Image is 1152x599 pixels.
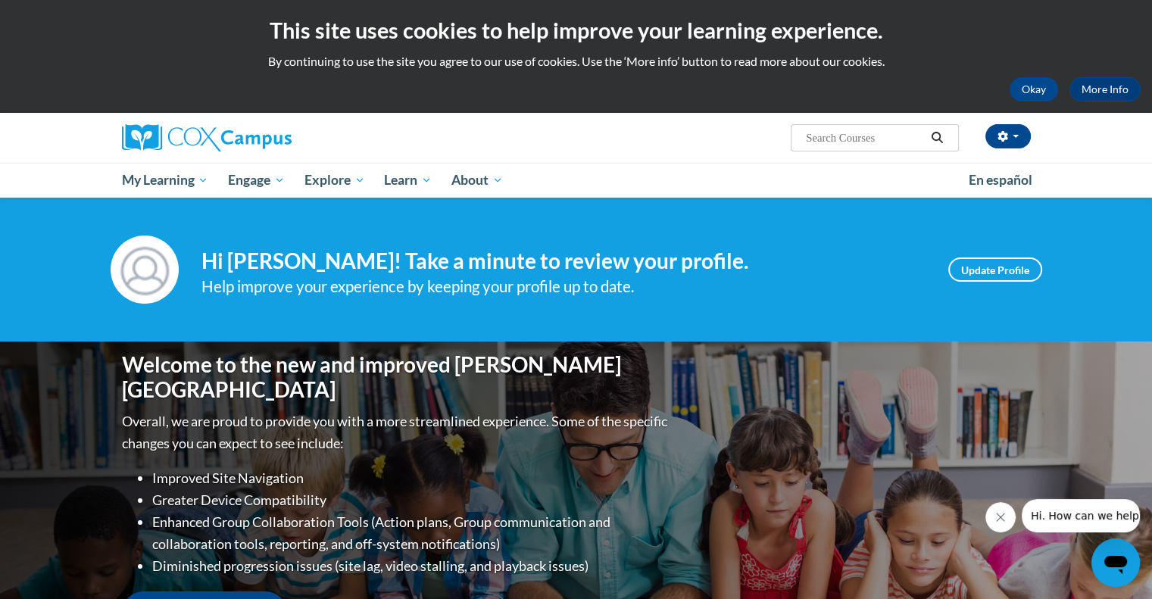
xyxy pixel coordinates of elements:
[1010,77,1058,101] button: Okay
[122,124,292,151] img: Cox Campus
[152,555,671,577] li: Diminished progression issues (site lag, video stalling, and playback issues)
[228,171,285,189] span: Engage
[295,163,375,198] a: Explore
[969,172,1032,188] span: En español
[121,171,208,189] span: My Learning
[9,11,123,23] span: Hi. How can we help?
[948,257,1042,282] a: Update Profile
[122,410,671,454] p: Overall, we are proud to provide you with a more streamlined experience. Some of the specific cha...
[374,163,442,198] a: Learn
[384,171,432,189] span: Learn
[1069,77,1141,101] a: More Info
[152,467,671,489] li: Improved Site Navigation
[451,171,503,189] span: About
[804,129,926,147] input: Search Courses
[111,236,179,304] img: Profile Image
[11,53,1141,70] p: By continuing to use the site you agree to our use of cookies. Use the ‘More info’ button to read...
[985,124,1031,148] button: Account Settings
[112,163,219,198] a: My Learning
[99,163,1054,198] div: Main menu
[926,129,948,147] button: Search
[1091,538,1140,587] iframe: Button to launch messaging window
[201,248,926,274] h4: Hi [PERSON_NAME]! Take a minute to review your profile.
[152,489,671,511] li: Greater Device Compatibility
[442,163,513,198] a: About
[1022,499,1140,532] iframe: Message from company
[11,15,1141,45] h2: This site uses cookies to help improve your learning experience.
[152,511,671,555] li: Enhanced Group Collaboration Tools (Action plans, Group communication and collaboration tools, re...
[304,171,365,189] span: Explore
[122,352,671,403] h1: Welcome to the new and improved [PERSON_NAME][GEOGRAPHIC_DATA]
[218,163,295,198] a: Engage
[201,274,926,299] div: Help improve your experience by keeping your profile up to date.
[959,164,1042,196] a: En español
[122,124,410,151] a: Cox Campus
[985,502,1016,532] iframe: Close message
